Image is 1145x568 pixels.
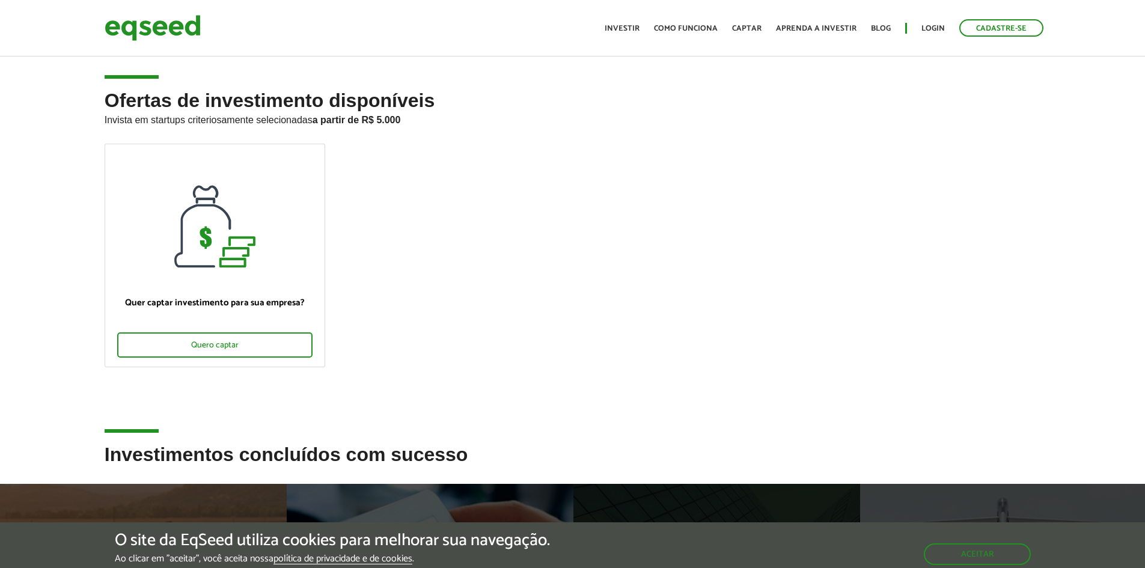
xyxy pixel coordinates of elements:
div: Quero captar [117,332,313,358]
button: Aceitar [924,543,1031,565]
a: Cadastre-se [959,19,1043,37]
a: Quer captar investimento para sua empresa? Quero captar [105,144,325,367]
h2: Ofertas de investimento disponíveis [105,90,1041,144]
p: Ao clicar em "aceitar", você aceita nossa . [115,553,550,564]
p: Invista em startups criteriosamente selecionadas [105,111,1041,126]
a: Aprenda a investir [776,25,856,32]
p: Quer captar investimento para sua empresa? [117,298,313,308]
a: Investir [605,25,640,32]
a: política de privacidade e de cookies [273,554,412,564]
a: Captar [732,25,762,32]
h5: O site da EqSeed utiliza cookies para melhorar sua navegação. [115,531,550,550]
h2: Investimentos concluídos com sucesso [105,444,1041,483]
a: Blog [871,25,891,32]
strong: a partir de R$ 5.000 [313,115,401,125]
a: Como funciona [654,25,718,32]
img: EqSeed [105,12,201,44]
a: Login [921,25,945,32]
